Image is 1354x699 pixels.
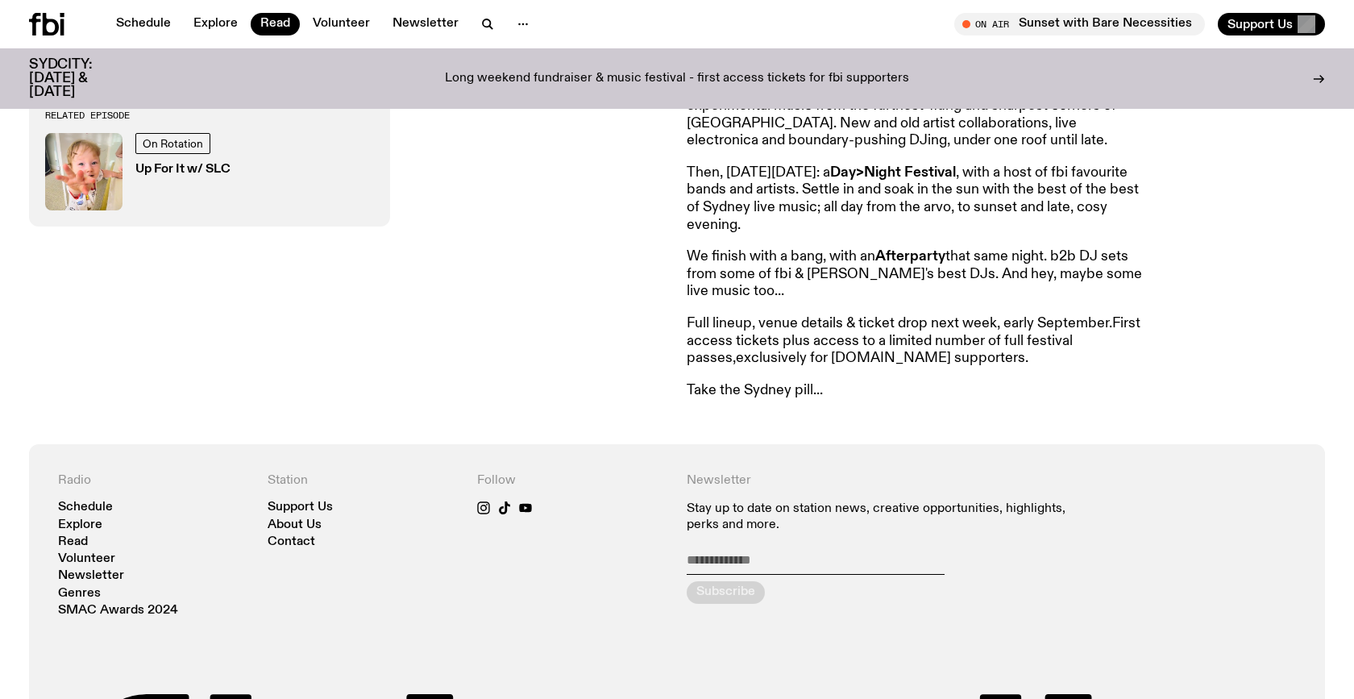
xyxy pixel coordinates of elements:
[445,72,909,86] p: Long weekend fundraiser & music festival - first access tickets for fbi supporters
[477,473,667,489] h4: Follow
[268,519,322,531] a: About Us
[687,473,1086,489] h4: Newsletter
[687,382,1151,400] p: Take the Sydney pill...
[45,111,374,120] h3: Related Episode
[58,536,88,548] a: Read
[1218,13,1325,35] button: Support Us
[875,249,945,264] strong: Afterparty
[687,80,1151,149] p: Starting [DATE][DATE]: an featuring unique and experimental music from the furthest-flung and sha...
[58,570,124,582] a: Newsletter
[58,588,101,600] a: Genres
[736,351,1028,365] a: exclusively for [DOMAIN_NAME] supporters.
[383,13,468,35] a: Newsletter
[687,501,1086,532] p: Stay up to date on station news, creative opportunities, highlights, perks and more.
[45,134,374,211] a: baby slcOn RotationUp For It w/ SLC
[687,581,765,604] button: Subscribe
[58,473,248,489] h4: Radio
[268,473,458,489] h4: Station
[268,501,333,514] a: Support Us
[268,536,315,548] a: Contact
[58,501,113,514] a: Schedule
[106,13,181,35] a: Schedule
[135,164,231,177] h3: Up For It w/ SLC
[45,134,123,211] img: baby slc
[58,553,115,565] a: Volunteer
[303,13,380,35] a: Volunteer
[58,519,102,531] a: Explore
[954,13,1205,35] button: On AirSunset with Bare Necessities
[184,13,247,35] a: Explore
[251,13,300,35] a: Read
[687,315,1151,368] p: Full lineup, venue details & ticket drop next week, early September. First access tickets plus ac...
[687,164,1151,234] p: Then, [DATE][DATE]: a , with a host of fbi favourite bands and artists. Settle in and soak in the...
[29,58,132,99] h3: SYDCITY: [DATE] & [DATE]
[830,165,956,180] strong: Day>Night Festival
[58,605,178,617] a: SMAC Awards 2024
[687,248,1151,301] p: We finish with a bang, with an that same night. b2b DJ sets from some of fbi & [PERSON_NAME]'s be...
[1227,17,1293,31] span: Support Us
